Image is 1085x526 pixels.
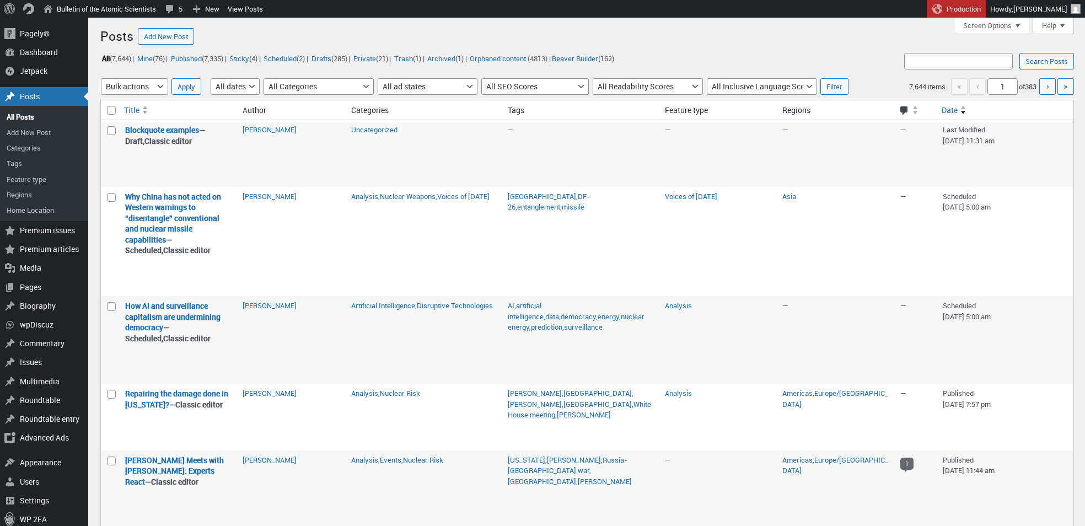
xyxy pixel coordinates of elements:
span: 7,644 items [909,82,946,92]
td: , , [346,187,503,296]
a: “Blockquote examples” (Edit) [125,125,199,135]
li: (4813) [469,51,547,66]
a: Mine(76) [136,52,166,65]
a: 1 comment [900,458,914,473]
a: Analysis [351,455,378,465]
span: (7,335) [202,53,223,63]
a: [PERSON_NAME] [508,399,562,409]
th: Categories [346,100,503,121]
a: Trash(1) [393,52,422,65]
a: democracy [561,312,596,321]
a: Date [937,100,1073,120]
a: Nuclear Weapons [380,191,436,201]
a: artificial intelligence [508,300,544,321]
a: [PERSON_NAME] [243,300,297,310]
span: (7,644) [110,53,131,63]
input: Filter [820,78,848,95]
a: Published(7,335) [169,52,224,65]
a: nuclear energy [508,312,644,332]
input: Search Posts [1019,53,1074,69]
a: White House meeting [508,399,651,420]
a: [US_STATE] [508,455,545,465]
td: Published [DATE] 7:57 pm [937,384,1073,450]
span: Classic editor [163,245,211,255]
a: data [545,312,559,321]
strong: — [125,388,232,410]
span: Scheduled, [125,333,163,343]
th: Author [237,100,345,121]
a: [PERSON_NAME] [243,125,297,135]
span: ‹ [969,78,986,95]
a: [PERSON_NAME] [243,455,297,465]
span: (1) [455,53,464,63]
td: Scheduled [DATE] 5:00 am [937,187,1073,296]
a: “How AI and surveillance capitalism are undermining democracy” (Edit) [125,300,221,332]
a: Nuclear Risk [403,455,443,465]
h1: Posts [100,23,133,47]
span: › [1046,80,1049,92]
a: Artificial Intelligence [351,300,415,310]
span: — [665,455,671,465]
a: Drafts(285) [310,52,348,65]
li: | [169,51,226,66]
a: Asia [782,191,796,201]
strong: — [125,455,232,487]
a: Voices of [DATE] [665,191,717,201]
li: | [393,51,424,66]
a: Americas [782,388,813,398]
a: Scheduled(2) [262,52,307,65]
strong: — [125,125,232,146]
a: [GEOGRAPHIC_DATA] [563,399,632,409]
a: Americas [782,455,813,465]
span: — [900,125,906,135]
a: [GEOGRAPHIC_DATA] [563,388,632,398]
span: — [900,191,906,201]
li: | [228,51,261,66]
button: Help [1033,18,1074,34]
td: , , , [502,187,659,296]
li: | [100,51,134,66]
ul: | [100,51,616,66]
a: [PERSON_NAME] [547,455,601,465]
a: [PERSON_NAME] [557,410,611,420]
a: Disruptive Technologies [417,300,493,310]
span: Date [942,105,958,116]
a: “Trump Meets with Putin: Experts React” (Edit) [125,455,224,487]
a: [PERSON_NAME] [243,388,297,398]
span: Classic editor [151,476,198,487]
a: Europe/[GEOGRAPHIC_DATA] [782,388,888,409]
li: | [136,51,168,66]
a: “Repairing the damage done in Alaska?” (Edit) [125,388,228,410]
span: — [665,125,671,135]
a: surveillance [564,322,603,332]
a: entanglement [517,202,560,212]
span: Comments [899,106,910,117]
span: (76) [153,53,165,63]
span: (2) [297,53,305,63]
td: Last Modified [DATE] 11:31 am [937,120,1073,186]
th: Tags [502,100,659,121]
span: Title [124,105,139,116]
a: missile [562,202,584,212]
span: — [508,125,514,135]
span: — [782,125,788,135]
a: [GEOGRAPHIC_DATA] [508,476,576,486]
span: Classic editor [175,399,223,410]
a: DF-26 [508,191,590,212]
span: — [782,300,788,310]
span: — [900,388,906,398]
a: Analysis [351,191,378,201]
a: prediction [531,322,562,332]
td: , [346,384,503,450]
a: Uncategorized [351,125,398,135]
td: , [777,384,895,450]
a: All(7,644) [100,52,132,65]
a: Russia-[GEOGRAPHIC_DATA] war [508,455,627,476]
li: | [352,51,391,66]
a: [GEOGRAPHIC_DATA] [508,191,576,201]
span: « [951,78,968,95]
span: (4) [249,53,257,63]
span: [PERSON_NAME] [1013,4,1067,14]
span: Classic editor [144,136,192,146]
span: » [1063,80,1068,92]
